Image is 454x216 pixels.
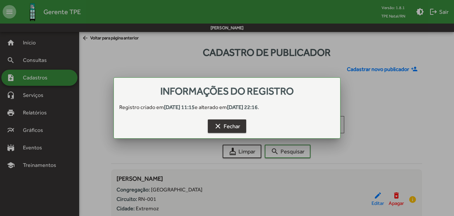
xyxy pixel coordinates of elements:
[227,104,258,110] strong: [DATE] 22:16
[214,122,222,130] mat-icon: clear
[164,104,195,110] strong: [DATE] 11:15
[114,103,340,111] div: Registro criado em e alterado em .
[214,120,240,132] span: Fechar
[160,85,294,97] span: Informações do registro
[208,119,246,133] button: Fechar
